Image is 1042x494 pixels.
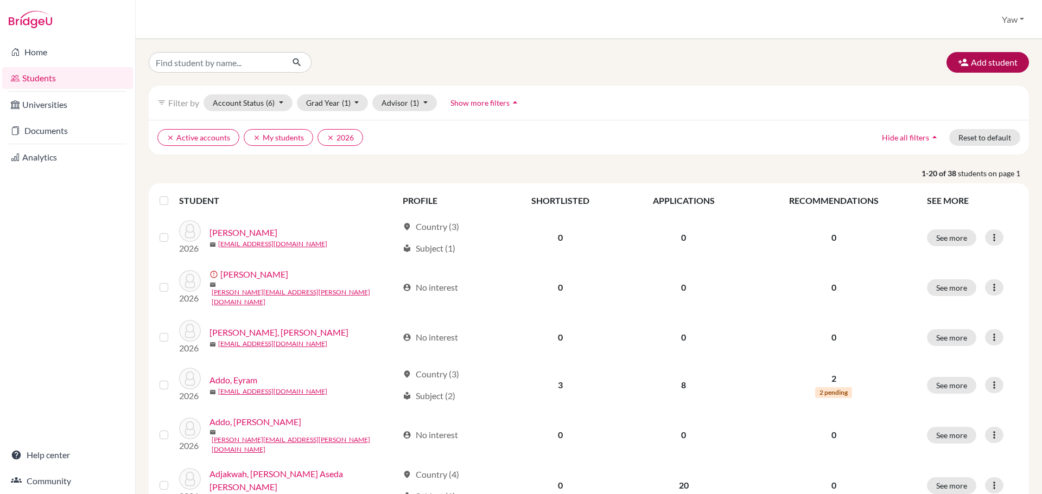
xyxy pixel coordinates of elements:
[815,387,852,398] span: 2 pending
[620,313,747,361] td: 0
[620,261,747,313] td: 0
[179,220,201,242] img: Abbeo, Jolleen
[754,331,914,344] p: 0
[500,361,620,409] td: 3
[927,377,976,394] button: See more
[209,341,216,348] span: mail
[2,470,133,492] a: Community
[927,329,976,346] button: See more
[2,94,133,116] a: Universities
[754,231,914,244] p: 0
[179,320,201,342] img: Abla, Elinam Amegashie
[500,214,620,261] td: 0
[441,94,530,111] button: Show more filtersarrow_drop_up
[149,52,283,73] input: Find student by name...
[342,98,351,107] span: (1)
[179,368,201,389] img: Addo, Eyram
[882,133,929,142] span: Hide all filters
[179,418,201,439] img: Addo, Clement Abotare Apenteng
[927,477,976,494] button: See more
[253,134,260,142] i: clear
[403,428,458,441] div: No interest
[209,226,277,239] a: [PERSON_NAME]
[929,132,940,143] i: arrow_drop_up
[620,409,747,461] td: 0
[620,361,747,409] td: 8
[450,98,510,107] span: Show more filters
[179,292,201,305] p: 2026
[403,370,411,378] span: location_on
[396,188,500,214] th: PROFILE
[179,270,201,292] img: Abdulai, Morris
[403,470,411,479] span: location_on
[218,239,327,249] a: [EMAIL_ADDRESS][DOMAIN_NAME]
[403,468,459,481] div: Country (4)
[209,467,398,493] a: Adjakwah, [PERSON_NAME] Aseda [PERSON_NAME]
[2,146,133,168] a: Analytics
[500,313,620,361] td: 0
[2,120,133,142] a: Documents
[179,342,201,355] p: 2026
[403,368,459,381] div: Country (3)
[218,339,327,349] a: [EMAIL_ADDRESS][DOMAIN_NAME]
[500,409,620,461] td: 0
[179,389,201,402] p: 2026
[747,188,920,214] th: RECOMMENDATIONS
[754,428,914,441] p: 0
[500,188,620,214] th: SHORTLISTED
[403,244,411,253] span: local_library
[620,214,747,261] td: 0
[220,268,288,281] a: [PERSON_NAME]
[949,129,1020,146] button: Reset to default
[403,242,455,255] div: Subject (1)
[327,134,334,142] i: clear
[266,98,275,107] span: (6)
[2,444,133,466] a: Help center
[209,326,348,339] a: [PERSON_NAME], [PERSON_NAME]
[2,67,133,89] a: Students
[168,98,199,108] span: Filter by
[410,98,419,107] span: (1)
[403,431,411,439] span: account_circle
[212,435,398,454] a: [PERSON_NAME][EMAIL_ADDRESS][PERSON_NAME][DOMAIN_NAME]
[317,129,363,146] button: clear2026
[157,98,166,107] i: filter_list
[997,9,1029,30] button: Yaw
[179,188,396,214] th: STUDENT
[209,270,220,279] span: error_outline
[179,439,201,452] p: 2026
[179,242,201,255] p: 2026
[500,261,620,313] td: 0
[209,281,216,288] span: mail
[179,468,201,490] img: Adjakwah, Humphrey Aseda Owusu
[212,287,398,307] a: [PERSON_NAME][EMAIL_ADDRESS][PERSON_NAME][DOMAIN_NAME]
[9,11,52,28] img: Bridge-U
[209,374,257,387] a: Addo, Eyram
[620,188,747,214] th: APPLICATIONS
[403,220,459,233] div: Country (3)
[403,283,411,292] span: account_circle
[958,168,1029,179] span: students on page 1
[167,134,174,142] i: clear
[403,392,411,400] span: local_library
[209,241,216,248] span: mail
[754,372,914,385] p: 2
[218,387,327,396] a: [EMAIL_ADDRESS][DOMAIN_NAME]
[209,389,216,395] span: mail
[754,479,914,492] p: 0
[946,52,1029,73] button: Add student
[403,281,458,294] div: No interest
[209,429,216,435] span: mail
[920,188,1025,214] th: SEE MORE
[403,389,455,402] div: Subject (2)
[510,97,520,108] i: arrow_drop_up
[927,427,976,444] button: See more
[297,94,368,111] button: Grad Year(1)
[873,129,949,146] button: Hide all filtersarrow_drop_up
[209,415,301,428] a: Addo, [PERSON_NAME]
[403,222,411,231] span: location_on
[244,129,313,146] button: clearMy students
[403,333,411,342] span: account_circle
[927,229,976,246] button: See more
[157,129,239,146] button: clearActive accounts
